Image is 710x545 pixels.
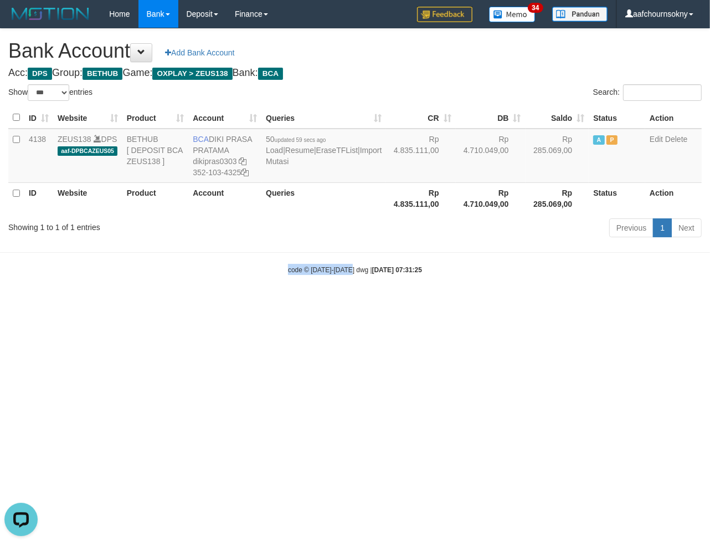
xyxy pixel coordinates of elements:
th: Action [645,182,702,214]
button: Open LiveChat chat widget [4,4,38,38]
h1: Bank Account [8,40,702,62]
a: Edit [650,135,663,144]
th: Product: activate to sort column ascending [122,107,188,129]
td: DIKI PRASA PRATAMA 352-103-4325 [188,129,261,183]
th: Website [53,182,122,214]
a: Copy 3521034325 to clipboard [241,168,249,177]
th: Account [188,182,261,214]
th: Rp 285.069,00 [526,182,589,214]
a: dikipras0303 [193,157,236,166]
span: 50 [266,135,326,144]
a: Load [266,146,283,155]
th: DB: activate to sort column ascending [456,107,526,129]
th: Account: activate to sort column ascending [188,107,261,129]
a: ZEUS138 [58,135,91,144]
span: updated 59 secs ago [275,137,326,143]
td: Rp 4.710.049,00 [456,129,526,183]
span: BCA [193,135,209,144]
span: BCA [258,68,283,80]
img: panduan.png [552,7,608,22]
th: Status [589,107,645,129]
th: Website: activate to sort column ascending [53,107,122,129]
span: Paused [606,135,618,145]
label: Show entries [8,84,92,101]
span: DPS [28,68,52,80]
img: Button%20Memo.svg [489,7,536,22]
td: Rp 285.069,00 [526,129,589,183]
a: Resume [285,146,314,155]
th: Status [589,182,645,214]
th: Product [122,182,188,214]
div: Showing 1 to 1 of 1 entries [8,217,287,233]
a: 1 [653,218,672,237]
img: Feedback.jpg [417,7,472,22]
th: Saldo: activate to sort column ascending [526,107,589,129]
th: ID [24,182,53,214]
select: Showentries [28,84,69,101]
a: Import Mutasi [266,146,382,166]
label: Search: [593,84,702,101]
th: Rp 4.835.111,00 [386,182,455,214]
small: code © [DATE]-[DATE] dwg | [288,266,422,274]
span: BETHUB [83,68,122,80]
span: 34 [528,3,543,13]
a: Copy dikipras0303 to clipboard [239,157,247,166]
a: Next [671,218,702,237]
td: BETHUB [ DEPOSIT BCA ZEUS138 ] [122,129,188,183]
img: MOTION_logo.png [8,6,92,22]
td: Rp 4.835.111,00 [386,129,455,183]
span: Active [593,135,604,145]
span: | | | [266,135,382,166]
th: ID: activate to sort column ascending [24,107,53,129]
th: CR: activate to sort column ascending [386,107,455,129]
th: Queries: activate to sort column ascending [261,107,386,129]
a: Previous [609,218,654,237]
a: Add Bank Account [158,43,241,62]
input: Search: [623,84,702,101]
th: Queries [261,182,386,214]
a: Delete [665,135,687,144]
th: Rp 4.710.049,00 [456,182,526,214]
a: EraseTFList [316,146,358,155]
strong: [DATE] 07:31:25 [372,266,422,274]
th: Action [645,107,702,129]
span: aaf-DPBCAZEUS05 [58,146,117,156]
span: OXPLAY > ZEUS138 [152,68,232,80]
td: DPS [53,129,122,183]
h4: Acc: Group: Game: Bank: [8,68,702,79]
td: 4138 [24,129,53,183]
